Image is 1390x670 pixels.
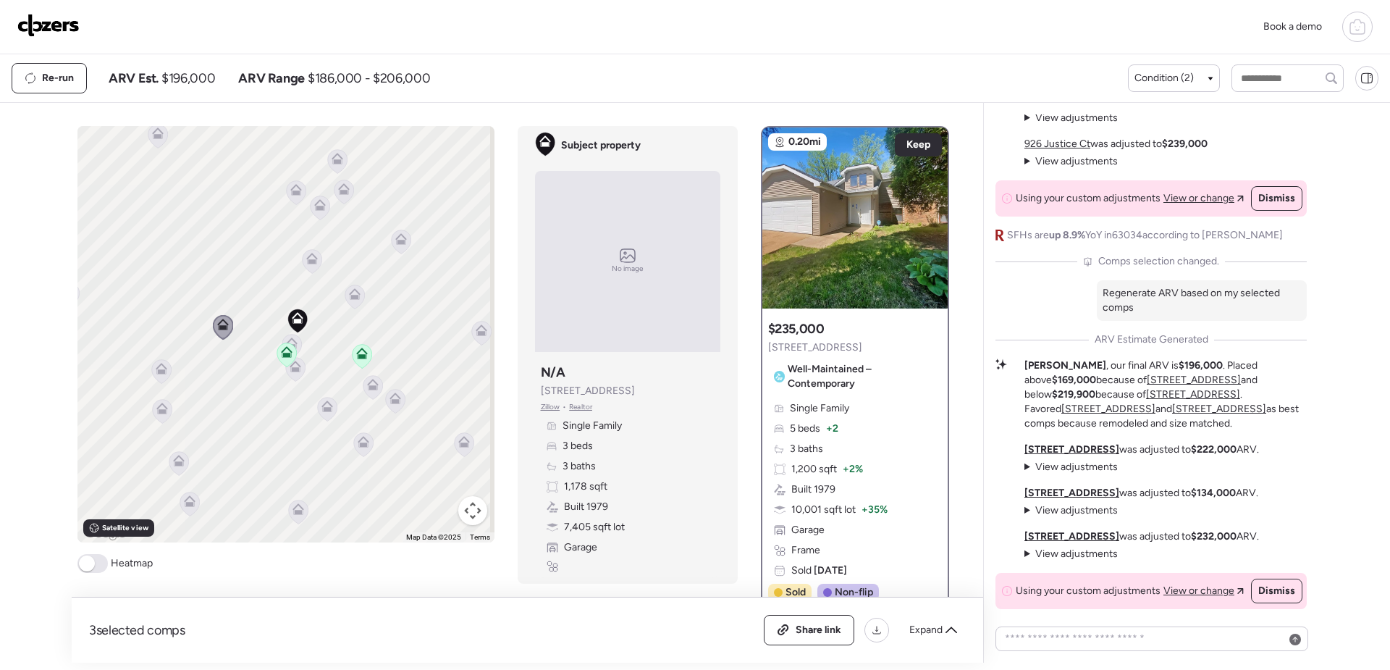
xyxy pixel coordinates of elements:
[768,340,862,355] span: [STREET_ADDRESS]
[564,540,597,555] span: Garage
[541,401,560,413] span: Zillow
[1024,138,1090,150] a: 926 Justice Ct
[790,422,820,436] span: 5 beds
[1024,111,1118,125] summary: View adjustments
[1052,374,1096,386] strong: $169,000
[89,621,185,639] span: 3 selected comps
[111,556,153,571] span: Heatmap
[563,439,593,453] span: 3 beds
[788,135,821,149] span: 0.20mi
[1035,155,1118,167] span: View adjustments
[1258,584,1295,598] span: Dismiss
[791,482,835,497] span: Built 1979
[161,70,215,87] span: $196,000
[561,138,641,153] span: Subject property
[1035,112,1118,124] span: View adjustments
[1191,530,1237,543] strong: $232,000
[564,500,608,514] span: Built 1979
[102,522,148,534] span: Satellite view
[906,138,930,152] span: Keep
[812,564,847,577] span: [DATE]
[238,70,305,87] span: ARV Range
[1024,154,1118,169] summary: View adjustments
[862,503,888,517] span: + 35%
[541,364,565,381] h3: N/A
[1024,547,1118,561] summary: View adjustments
[81,524,129,543] img: Google
[42,71,74,85] span: Re-run
[1163,191,1244,206] a: View or change
[1007,228,1283,243] span: SFHs are YoY in 63034 according to [PERSON_NAME]
[1172,403,1266,415] a: [STREET_ADDRESS]
[909,623,943,637] span: Expand
[1024,503,1118,518] summary: View adjustments
[1024,443,1259,457] p: was adjusted to ARV.
[1024,137,1208,151] p: was adjusted to
[470,533,490,541] a: Terms (opens in new tab)
[541,384,635,398] span: [STREET_ADDRESS]
[81,524,129,543] a: Open this area in Google Maps (opens a new window)
[791,462,837,477] span: 1,200 sqft
[1179,359,1223,372] strong: $196,000
[308,70,430,87] span: $186,000 - $206,000
[1061,403,1155,415] a: [STREET_ADDRESS]
[1163,584,1234,598] span: View or change
[791,543,820,558] span: Frame
[1147,374,1241,386] a: [STREET_ADDRESS]
[564,520,625,535] span: 7,405 sqft lot
[790,442,823,456] span: 3 baths
[563,419,622,433] span: Single Family
[1024,487,1119,499] a: [STREET_ADDRESS]
[1258,191,1295,206] span: Dismiss
[835,585,873,600] span: Non-flip
[1162,138,1208,150] strong: $239,000
[843,462,863,477] span: + 2%
[1024,529,1259,544] p: was adjusted to ARV.
[785,585,806,600] span: Sold
[1035,504,1118,516] span: View adjustments
[791,523,825,537] span: Garage
[1146,388,1240,401] a: [STREET_ADDRESS]
[790,401,849,416] span: Single Family
[1134,71,1194,85] span: Condition (2)
[1052,388,1095,401] strong: $219,900
[1103,286,1301,315] p: Regenerate ARV based on my selected comps
[1191,487,1236,499] strong: $134,000
[826,422,838,436] span: + 2
[791,564,847,578] span: Sold
[1024,530,1119,543] a: [STREET_ADDRESS]
[1098,254,1219,269] span: Comps selection changed.
[1016,584,1161,598] span: Using your custom adjustments
[1163,191,1234,206] span: View or change
[406,533,461,541] span: Map Data ©2025
[1049,229,1085,241] span: up 8.9%
[1191,443,1237,456] strong: $222,000
[1035,461,1118,473] span: View adjustments
[768,320,825,338] h3: $235,000
[1095,332,1208,347] span: ARV Estimate Generated
[1024,443,1119,456] a: [STREET_ADDRESS]
[1035,548,1118,560] span: View adjustments
[1016,191,1161,206] span: Using your custom adjustments
[563,459,596,474] span: 3 baths
[1163,584,1244,598] a: View or change
[1024,359,1307,431] p: , our final ARV is . Placed above because of and below because of . Favored and as best comps bec...
[796,623,841,637] span: Share link
[1024,460,1118,474] summary: View adjustments
[788,362,936,391] span: Well-Maintained – Contemporary
[569,401,592,413] span: Realtor
[1024,359,1106,372] strong: [PERSON_NAME]
[612,263,644,275] span: No image
[563,401,566,413] span: •
[1024,486,1258,501] p: was adjusted to ARV.
[109,70,159,87] span: ARV Est.
[17,14,80,37] img: Logo
[564,480,607,494] span: 1,178 sqft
